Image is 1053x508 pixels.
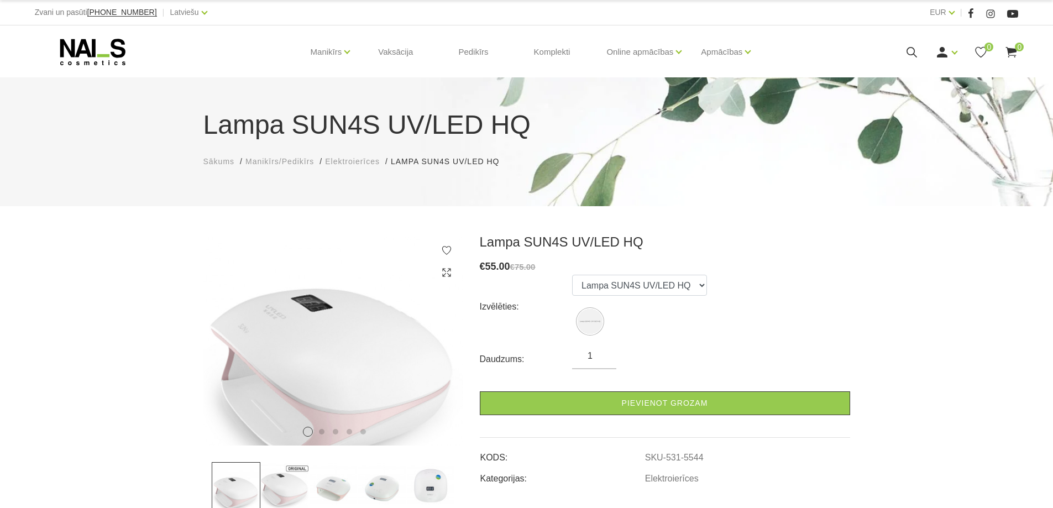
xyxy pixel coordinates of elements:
[347,429,352,434] button: 4 of 5
[510,262,536,271] s: €75.00
[485,261,510,272] span: 55.00
[325,156,380,167] a: Elektroierīces
[360,429,366,434] button: 5 of 5
[325,157,380,166] span: Elektroierīces
[87,8,157,17] a: [PHONE_NUMBER]
[930,6,946,19] a: EUR
[163,6,165,19] span: |
[333,429,338,434] button: 3 of 5
[480,234,850,250] h3: Lampa SUN4S UV/LED HQ
[578,309,603,334] img: Lampa SUN4S UV/LED HQ
[35,6,157,19] div: Zvani un pasūti
[645,453,704,463] a: SKU-531-5544
[369,25,422,78] a: Vaksācija
[480,464,645,485] td: Kategorijas:
[449,25,497,78] a: Pedikīrs
[203,234,463,446] img: ...
[606,30,673,74] a: Online apmācības
[245,156,314,167] a: Manikīrs/Pedikīrs
[245,157,314,166] span: Manikīrs/Pedikīrs
[1004,45,1018,59] a: 0
[203,105,850,145] h1: Lampa SUN4S UV/LED HQ
[645,474,699,484] a: Elektroierīces
[303,427,313,437] button: 1 of 5
[480,261,485,272] span: €
[203,157,235,166] span: Sākums
[480,391,850,415] a: Pievienot grozam
[480,350,573,368] div: Daudzums:
[391,156,510,167] li: Lampa SUN4S UV/LED HQ
[480,298,573,316] div: Izvēlēties:
[319,429,324,434] button: 2 of 5
[311,30,342,74] a: Manikīrs
[203,156,235,167] a: Sākums
[1015,43,1024,51] span: 0
[960,6,962,19] span: |
[701,30,742,74] a: Apmācības
[170,6,199,19] a: Latviešu
[480,443,645,464] td: KODS:
[525,25,579,78] a: Komplekti
[974,45,988,59] a: 0
[984,43,993,51] span: 0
